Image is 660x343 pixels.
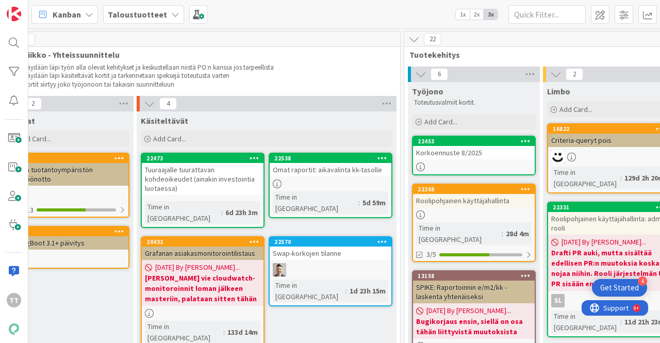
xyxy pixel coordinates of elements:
img: Visit kanbanzone.com [7,7,21,21]
div: 22538 [270,154,391,163]
span: : [223,326,225,338]
span: : [502,228,503,239]
div: 15614Uuden tuotantoympäristön käyttöönotto [7,154,128,186]
div: 10776 [11,228,128,235]
div: 9+ [52,4,57,12]
img: TN [273,263,286,276]
div: TT [7,293,21,307]
span: Add Card... [559,105,592,114]
span: Kanban [53,8,81,21]
div: 5d 59m [360,197,388,208]
span: Add Card... [424,117,457,126]
span: : [620,172,622,184]
div: Swap-korkojen tilanne [270,247,391,260]
span: : [358,197,360,208]
div: Korkoennuste 8/2025 [413,146,535,159]
div: Grafanan asiakasmonitorointilistaus [142,247,263,260]
img: MH [551,150,565,164]
div: 22268Roolipohjainen käyttäjähallinta [413,185,535,207]
a: 22453Korkoennuste 8/2025 [412,136,536,175]
div: 22570 [274,238,391,246]
div: Open Get Started checklist, remaining modules: 4 [592,279,647,297]
div: Get Started [600,283,639,293]
span: : [221,207,223,218]
div: 1d 23h 15m [347,285,388,297]
div: Time in [GEOGRAPHIC_DATA] [273,191,358,214]
div: 22268 [418,186,535,193]
span: 1x [456,9,470,20]
div: Time in [GEOGRAPHIC_DATA] [551,167,620,189]
span: 3/5 [426,249,436,260]
div: 13158SPIKE: Raportoinnin e/m2/kk -laskenta yhtenäiseksi [413,271,535,303]
div: 22453 [418,138,535,145]
span: Add Card... [153,134,186,143]
a: 22268Roolipohjainen käyttäjähallintaTime in [GEOGRAPHIC_DATA]:28d 4m3/5 [412,184,536,262]
span: [DATE] By [PERSON_NAME]... [426,305,511,316]
a: 22538Omat raportit: aikavalinta kk-tasolleTime in [GEOGRAPHIC_DATA]:5d 59m [269,153,392,218]
a: 22570Swap-korkojen tilanneTNTime in [GEOGRAPHIC_DATA]:1d 23h 15m [269,236,392,306]
span: 22 [424,33,441,45]
div: 10776 [7,227,128,236]
a: 22473Tuuraajalle tuurattavan kohdeoikeudet (ainakin investointia luotaessa)Time in [GEOGRAPHIC_DA... [141,153,265,228]
span: 2x [470,9,484,20]
span: [DATE] By [PERSON_NAME]... [562,237,646,248]
div: 133d 14m [225,326,260,338]
div: Roolipohjainen käyttäjähallinta [413,194,535,207]
div: 13158 [413,271,535,281]
div: 22453Korkoennuste 8/2025 [413,137,535,159]
div: 20432Grafanan asiakasmonitorointilistaus [142,237,263,260]
span: Työjono [412,86,443,96]
span: Käsiteltävät [141,116,188,126]
div: 22268 [413,185,535,194]
span: : [620,316,622,328]
div: SPIKE: Raportoinnin e/m2/kk -laskenta yhtenäiseksi [413,281,535,303]
div: Time in [GEOGRAPHIC_DATA] [273,280,345,302]
div: Time in [GEOGRAPHIC_DATA] [145,201,221,224]
div: 22538Omat raportit: aikavalinta kk-tasolle [270,154,391,176]
div: 22453 [413,137,535,146]
img: avatar [7,322,21,336]
div: 10776SpringBoot 3.1+ päivitys [7,227,128,250]
span: 6 [431,68,448,80]
span: Add Card... [18,134,51,143]
span: 4 [159,97,177,110]
div: 4 [638,276,647,286]
div: 22538 [274,155,391,162]
b: [PERSON_NAME] vie cloudwatch-monitoroinnit loman jälkeen masteriin, palataan sitten tähän [145,273,260,304]
div: 28d 4m [503,228,532,239]
span: [DATE] By [PERSON_NAME]... [155,262,240,273]
div: Time in [GEOGRAPHIC_DATA] [551,311,620,333]
div: 13158 [418,272,535,280]
span: 2 [24,97,42,110]
span: Limbo [547,86,570,96]
li: Kortit siirtyy joko työjonoon tai takaisin suunnitteluun [13,80,389,89]
div: TN [270,263,391,276]
a: 15614Uuden tuotantoympäristön käyttöönotto8/13 [6,153,129,218]
div: SpringBoot 3.1+ päivitys [7,236,128,250]
p: Toteutusvalmiit kortit. [414,99,534,107]
div: 22473 [146,155,263,162]
div: 20432 [142,237,263,247]
div: 6d 23h 3m [223,207,260,218]
span: : [345,285,347,297]
li: Käydään läpi käsiteltävät kortit ja tarkennetaan speksejä toteutusta varten [13,72,389,80]
div: 15614 [7,154,128,163]
div: Time in [GEOGRAPHIC_DATA] [416,222,502,245]
div: 22570 [270,237,391,247]
b: Taloustuotteet [108,9,167,20]
div: sl [551,294,565,307]
span: 2 [566,68,583,80]
div: Tuuraajalle tuurattavan kohdeoikeudet (ainakin investointia luotaessa) [142,163,263,195]
div: 22473Tuuraajalle tuurattavan kohdeoikeudet (ainakin investointia luotaessa) [142,154,263,195]
span: Support [22,2,47,14]
input: Quick Filter... [508,5,586,24]
div: 22570Swap-korkojen tilanne [270,237,391,260]
span: Keskiviikko - Yhteissuunnittelu [3,50,387,60]
div: Uuden tuotantoympäristön käyttöönotto [7,163,128,186]
span: 3x [484,9,498,20]
a: 10776SpringBoot 3.1+ päivitys [6,226,129,269]
li: Käydään läpi työn alla olevat kehitykset ja keskustellaan niistä PO:n kanssa jos tarpeellista [13,63,389,72]
b: Bugikorjaus ensin, siellä on osa tähän liittyvistä muutoksista [416,316,532,337]
div: Omat raportit: aikavalinta kk-tasolle [270,163,391,176]
div: 20432 [146,238,263,246]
